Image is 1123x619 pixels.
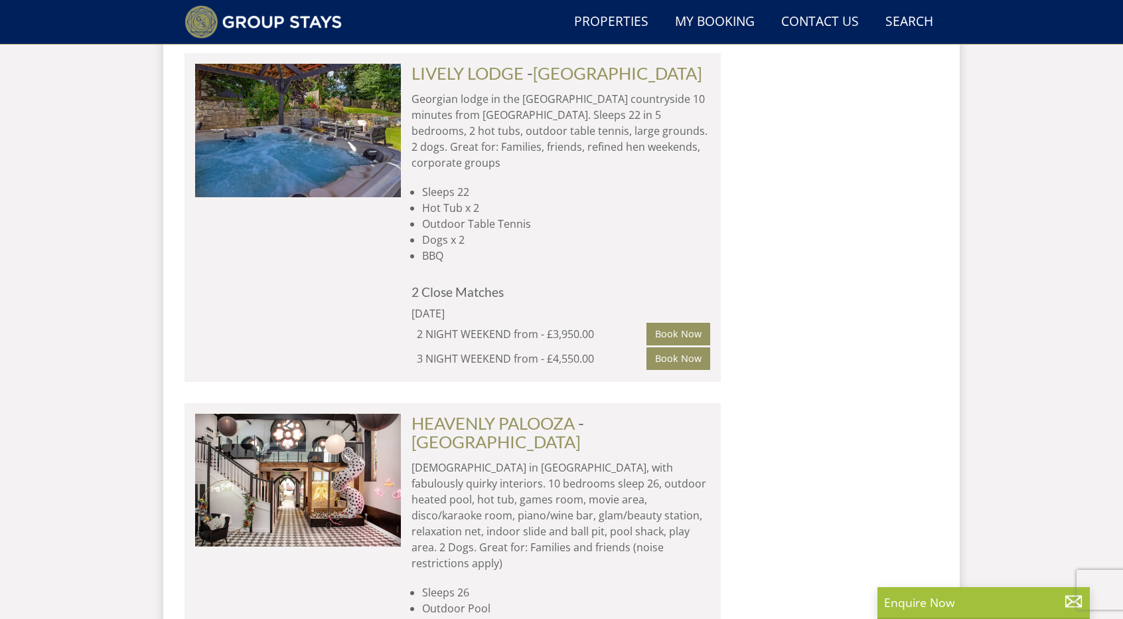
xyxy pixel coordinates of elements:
a: Properties [569,7,654,37]
li: Sleeps 26 [422,584,710,600]
a: [GEOGRAPHIC_DATA] [412,432,581,452]
li: Outdoor Pool [422,600,710,616]
div: 2 NIGHT WEEKEND from - £3,950.00 [417,326,646,342]
p: Georgian lodge in the [GEOGRAPHIC_DATA] countryside 10 minutes from [GEOGRAPHIC_DATA]. Sleeps 22 ... [412,91,710,171]
p: Enquire Now [884,594,1083,611]
h4: 2 Close Matches [412,285,710,299]
a: Search [880,7,938,37]
img: Heavenly-Palooza-Somerset-sleeps-23.original.jpg [195,414,401,547]
li: Dogs x 2 [422,232,710,248]
li: Outdoor Table Tennis [422,216,710,232]
a: LIVELY LODGE [412,63,524,83]
div: 3 NIGHT WEEKEND from - £4,550.00 [417,351,646,367]
span: - [412,413,584,452]
a: Book Now [646,347,710,370]
li: Hot Tub x 2 [422,200,710,216]
img: lively-lodge-holiday-home-somerset-sleeps-19.original.jpg [195,64,401,197]
a: Contact Us [776,7,864,37]
a: My Booking [670,7,760,37]
li: Sleeps 22 [422,184,710,200]
a: [GEOGRAPHIC_DATA] [533,63,702,83]
a: HEAVENLY PALOOZA [412,413,575,433]
img: Group Stays [185,5,342,39]
p: [DEMOGRAPHIC_DATA] in [GEOGRAPHIC_DATA], with fabulously quirky interiors. 10 bedrooms sleep 26, ... [412,460,710,571]
li: BBQ [422,248,710,264]
div: [DATE] [412,306,591,321]
a: Book Now [646,323,710,345]
span: - [527,63,702,83]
